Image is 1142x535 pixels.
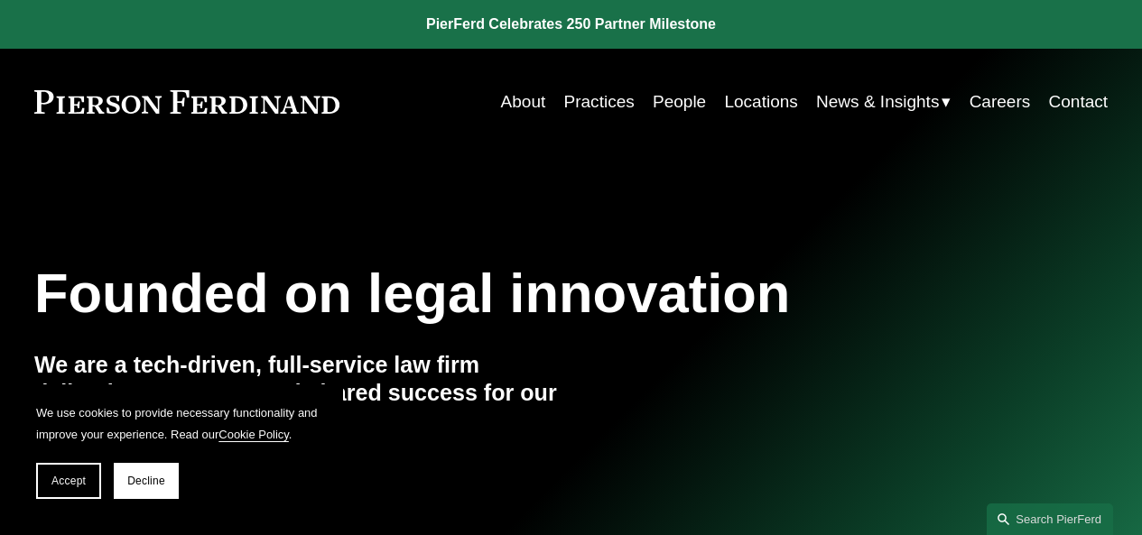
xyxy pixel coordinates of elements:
[36,463,101,499] button: Accept
[816,87,939,117] span: News & Insights
[724,85,797,119] a: Locations
[218,428,289,441] a: Cookie Policy
[501,85,546,119] a: About
[1049,85,1109,119] a: Contact
[816,85,951,119] a: folder dropdown
[51,475,86,487] span: Accept
[34,262,929,325] h1: Founded on legal innovation
[127,475,165,487] span: Decline
[987,503,1113,535] a: Search this site
[970,85,1031,119] a: Careers
[36,402,325,445] p: We use cookies to provide necessary functionality and improve your experience. Read our .
[18,384,343,517] section: Cookie banner
[653,85,706,119] a: People
[34,351,571,438] h4: We are a tech-driven, full-service law firm delivering outcomes and shared success for our global...
[564,85,635,119] a: Practices
[114,463,179,499] button: Decline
